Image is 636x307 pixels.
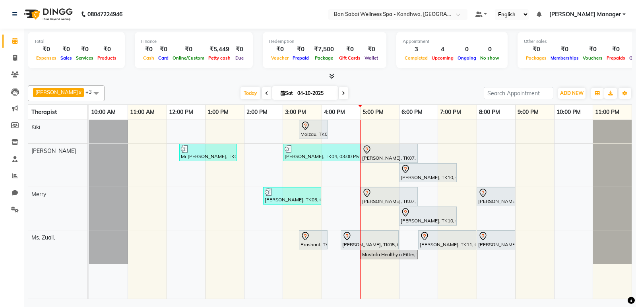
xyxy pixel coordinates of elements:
div: [PERSON_NAME], TK04, 03:00 PM-05:00 PM, Balinese Massage (Medium to Strong Pressure)120min [284,145,359,160]
span: Due [233,55,246,61]
div: Finance [141,38,246,45]
div: ₹7,500 [311,45,337,54]
div: ₹0 [549,45,581,54]
div: Mustafa Healthy n Fitter, TK01, 05:00 PM-06:30 PM, Ban sabai fusion (signature)90mins [361,251,417,258]
span: Ms. Zuali, [31,234,55,241]
input: 2025-10-04 [295,87,335,99]
div: Moizau, TK08, 03:25 PM-04:10 PM, instand massage 45min [300,121,327,138]
span: Gift Cards [337,55,363,61]
a: 4:00 PM [322,106,347,118]
div: Appointment [403,38,501,45]
div: ₹0 [269,45,291,54]
span: Upcoming [430,55,456,61]
b: 08047224946 [87,3,122,25]
div: 0 [478,45,501,54]
span: Vouchers [581,55,605,61]
span: ADD NEW [560,90,584,96]
a: 11:00 PM [593,106,621,118]
span: Wallet [363,55,380,61]
span: Prepaids [605,55,627,61]
div: ₹0 [156,45,171,54]
div: [PERSON_NAME], TK06, 08:00 PM-09:00 PM, Balinese Massage (Medium to Strong Pressure)60min [477,188,514,205]
span: Merry [31,191,46,198]
span: Therapist [31,108,57,116]
span: [PERSON_NAME] [35,89,78,95]
a: 2:00 PM [244,106,270,118]
div: ₹0 [337,45,363,54]
button: ADD NEW [558,88,586,99]
span: Products [95,55,118,61]
div: [PERSON_NAME], TK10, 06:00 PM-07:30 PM, Ban sabai fusion (signature)90mins [400,164,456,181]
a: 6:00 PM [399,106,425,118]
a: 3:00 PM [283,106,308,118]
span: Sales [58,55,74,61]
div: ₹0 [141,45,156,54]
div: 4 [430,45,456,54]
div: [PERSON_NAME], TK03, 02:30 PM-04:00 PM, Swedish Massage (Medium Pressure)-90min [264,188,320,203]
div: 0 [456,45,478,54]
div: [PERSON_NAME], TK06, 08:00 PM-09:00 PM, Balinese Massage (Medium to Strong Pressure)60min [477,232,514,248]
span: Packages [524,55,549,61]
a: 12:00 PM [167,106,195,118]
span: Petty cash [206,55,233,61]
div: [PERSON_NAME], TK11, 06:30 PM-08:00 PM, Ban sabai fusion (signature)90mins [419,232,475,248]
a: 5:00 PM [361,106,386,118]
a: 11:00 AM [128,106,157,118]
div: Total [34,38,118,45]
span: Card [156,55,171,61]
div: 3 [403,45,430,54]
span: Kiki [31,124,40,131]
span: Package [313,55,335,61]
a: 10:00 PM [555,106,583,118]
div: ₹0 [363,45,380,54]
span: Memberships [549,55,581,61]
span: Voucher [269,55,291,61]
span: +3 [85,89,98,95]
div: ₹0 [291,45,311,54]
span: [PERSON_NAME] [31,147,76,154]
div: [PERSON_NAME], TK07, 05:00 PM-06:30 PM, Ban sabai fusion (signature)90mins [361,188,417,205]
div: Redemption [269,38,380,45]
a: 9:00 PM [516,106,541,118]
input: Search Appointment [484,87,553,99]
img: logo [20,3,75,25]
span: No show [478,55,501,61]
span: Expenses [34,55,58,61]
div: ₹5,449 [206,45,233,54]
span: Prepaid [291,55,311,61]
div: Mr [PERSON_NAME], TK02, 12:20 PM-01:50 PM, Ban sabai fusion (signature)90mins [180,145,236,160]
span: Completed [403,55,430,61]
div: [PERSON_NAME], TK07, 05:00 PM-06:30 PM, Ban sabai fusion (signature)90mins [361,145,417,162]
div: ₹0 [581,45,605,54]
div: Prashant, TK09, 03:25 PM-04:10 PM, instand massage 45min [300,232,327,248]
div: ₹0 [74,45,95,54]
div: [PERSON_NAME], TK05, 04:30 PM-06:00 PM, Ban sabai fusion (signature)90mins [341,232,398,248]
a: x [78,89,81,95]
a: 8:00 PM [477,106,502,118]
div: ₹0 [605,45,627,54]
span: Ongoing [456,55,478,61]
div: ₹0 [524,45,549,54]
a: 7:00 PM [438,106,463,118]
div: ₹0 [233,45,246,54]
span: Sat [279,90,295,96]
span: [PERSON_NAME] Manager [549,10,621,19]
div: ₹0 [58,45,74,54]
a: 10:00 AM [89,106,118,118]
div: ₹0 [34,45,58,54]
a: 1:00 PM [206,106,231,118]
div: ₹0 [171,45,206,54]
span: Online/Custom [171,55,206,61]
span: Cash [141,55,156,61]
span: Services [74,55,95,61]
span: Today [240,87,260,99]
div: ₹0 [95,45,118,54]
div: [PERSON_NAME], TK10, 06:00 PM-07:30 PM, Ban sabai fusion (signature)90mins [400,208,456,224]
